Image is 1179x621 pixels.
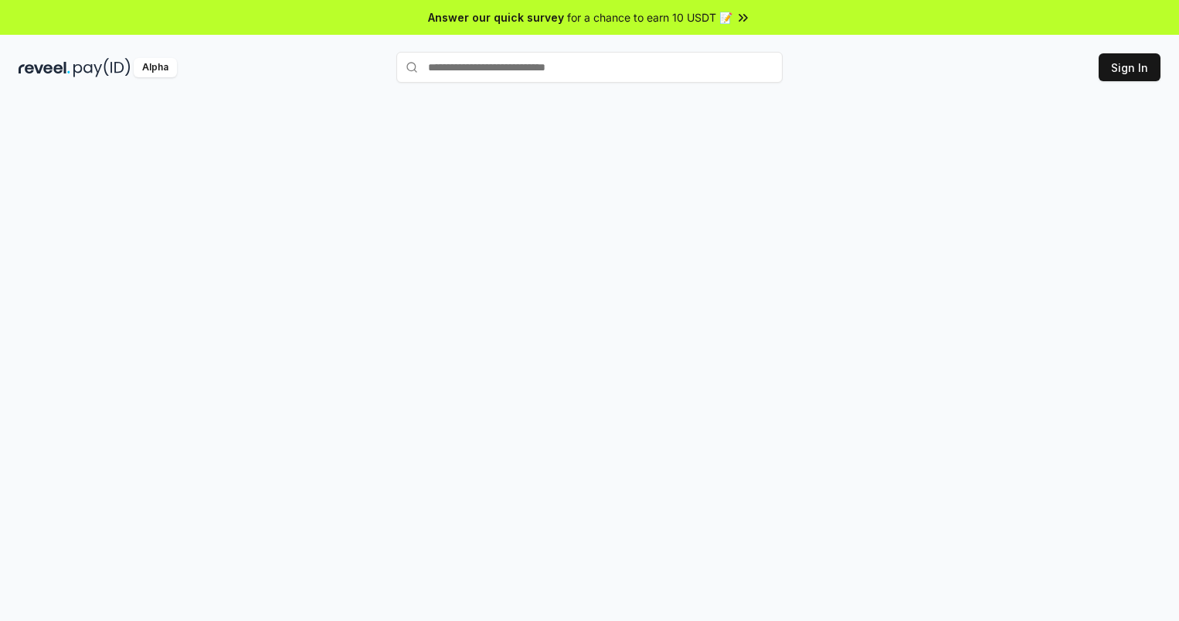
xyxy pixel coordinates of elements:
button: Sign In [1099,53,1160,81]
span: for a chance to earn 10 USDT 📝 [567,9,732,26]
img: pay_id [73,58,131,77]
div: Alpha [134,58,177,77]
img: reveel_dark [19,58,70,77]
span: Answer our quick survey [428,9,564,26]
